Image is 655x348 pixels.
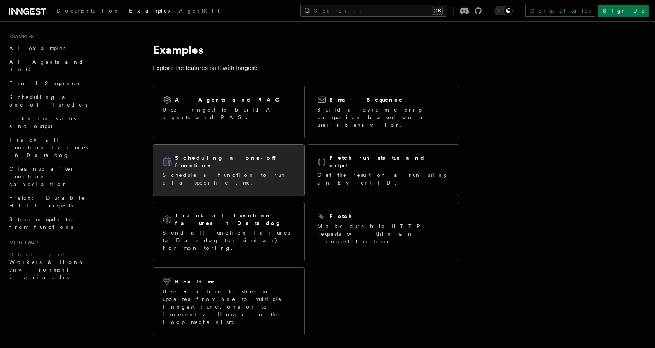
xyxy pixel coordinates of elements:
span: Middleware [6,240,41,246]
h2: Realtime [175,278,216,285]
p: Send all function failures to Datadog (or similar) for monitoring. [163,229,295,252]
a: Examples [124,2,174,21]
a: AgentKit [174,2,224,21]
a: Fetch: Durable HTTP requests [6,191,90,212]
a: Email Sequence [6,76,90,90]
span: Track all function failures in Datadog [9,137,88,158]
span: Stream updates from functions [9,216,73,230]
span: Cloudflare Workers & Hono environment variables [9,251,85,280]
p: Build a dynamic drip campaign based on a user's behavior. [317,106,450,129]
a: Track all function failures in Datadog [6,133,90,162]
a: Contact sales [525,5,595,17]
a: Sign Up [598,5,649,17]
span: Fetch run status and output [9,115,76,129]
span: Scheduling a one-off function [9,94,90,108]
a: All examples [6,41,90,55]
kbd: ⌘K [432,7,443,15]
h2: Fetch run status and output [329,154,450,169]
span: Documentation [57,8,120,14]
a: FetchMake durable HTTP requests within an Inngest function. [308,202,459,261]
a: AI Agents and RAG [6,55,90,76]
a: Fetch run status and output [6,112,90,133]
p: Make durable HTTP requests within an Inngest function. [317,222,450,245]
a: RealtimeUse Realtime to stream updates from one to multiple Inngest functions or to implement a H... [153,267,305,335]
h2: AI Agents and RAG [175,96,284,104]
a: AI Agents and RAGUse Inngest to build AI agents and RAG. [153,86,305,138]
span: AgentKit [179,8,220,14]
h1: Examples [153,43,459,57]
h2: Email Sequence [329,96,403,104]
p: Use Inngest to build AI agents and RAG. [163,106,295,121]
p: Get the result of a run using an Event ID. [317,171,450,186]
span: AI Agents and RAG [9,59,84,73]
h2: Scheduling a one-off function [175,154,295,169]
span: Cleanup after function cancellation [9,166,75,187]
h2: Track all function failures in Datadog [175,212,295,227]
span: Examples [129,8,170,14]
span: Email Sequence [9,80,80,86]
h2: Fetch [329,212,353,220]
button: Toggle dark mode [494,6,513,15]
p: Schedule a function to run at a specific time. [163,171,295,186]
a: Stream updates from functions [6,212,90,234]
a: Email SequenceBuild a dynamic drip campaign based on a user's behavior. [308,86,459,138]
span: Fetch: Durable HTTP requests [9,195,85,209]
p: Explore the features built with Inngest: [153,63,459,73]
a: Track all function failures in DatadogSend all function failures to Datadog (or similar) for moni... [153,202,305,261]
a: Fetch run status and outputGet the result of a run using an Event ID. [308,144,459,196]
p: Use Realtime to stream updates from one to multiple Inngest functions or to implement a Human in ... [163,288,295,326]
a: Cleanup after function cancellation [6,162,90,191]
a: Scheduling a one-off functionSchedule a function to run at a specific time. [153,144,305,196]
button: Search...⌘K [300,5,447,17]
span: Examples [6,34,34,40]
a: Documentation [52,2,124,21]
span: All examples [9,45,65,51]
a: Scheduling a one-off function [6,90,90,112]
a: Cloudflare Workers & Hono environment variables [6,248,90,284]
